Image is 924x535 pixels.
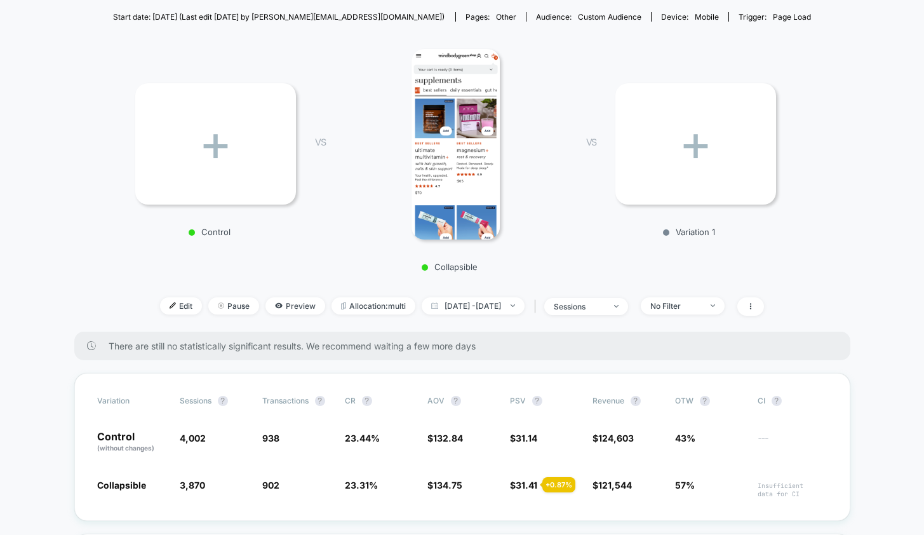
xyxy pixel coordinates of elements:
[675,480,695,491] span: 57%
[180,433,206,444] span: 4,002
[542,477,575,492] div: + 0.87 %
[758,435,827,453] span: ---
[218,396,228,406] button: ?
[496,12,516,22] span: other
[675,396,745,406] span: OTW
[700,396,710,406] button: ?
[531,297,544,316] span: |
[331,297,415,315] span: Allocation: multi
[593,396,624,405] span: Revenue
[650,301,701,311] div: No Filter
[345,480,378,491] span: 23.31 %
[773,12,811,22] span: Page Load
[97,480,146,491] span: Collapsible
[265,297,325,315] span: Preview
[315,396,325,406] button: ?
[412,49,500,240] img: Collapsible main
[160,297,202,315] span: Edit
[208,297,259,315] span: Pause
[427,480,462,491] span: $
[97,396,167,406] span: Variation
[338,262,561,272] p: Collapsible
[615,83,776,205] div: +
[675,433,695,444] span: 43%
[180,396,211,405] span: Sessions
[345,396,356,405] span: CR
[609,227,770,237] p: Variation 1
[345,433,380,444] span: 23.44 %
[465,12,516,22] div: Pages:
[262,433,279,444] span: 938
[433,433,463,444] span: 132.84
[516,433,537,444] span: 31.14
[135,83,296,205] div: +
[532,396,542,406] button: ?
[427,433,463,444] span: $
[362,396,372,406] button: ?
[578,12,641,22] span: Custom Audience
[651,12,728,22] span: Device:
[695,12,719,22] span: mobile
[631,396,641,406] button: ?
[129,227,290,237] p: Control
[422,297,525,315] span: [DATE] - [DATE]
[511,304,515,307] img: end
[614,305,619,308] img: end
[510,433,537,444] span: $
[554,302,605,311] div: sessions
[341,302,346,309] img: rebalance
[218,302,224,309] img: end
[593,433,634,444] span: $
[113,12,445,22] span: Start date: [DATE] (Last edit [DATE] by [PERSON_NAME][EMAIL_ADDRESS][DOMAIN_NAME])
[433,480,462,491] span: 134.75
[536,12,641,22] div: Audience:
[739,12,811,22] div: Trigger:
[262,396,309,405] span: Transactions
[598,433,634,444] span: 124,603
[97,444,154,452] span: (without changes)
[598,480,632,491] span: 121,544
[711,304,715,307] img: end
[758,396,827,406] span: CI
[427,396,445,405] span: AOV
[516,480,537,491] span: 31.41
[451,396,461,406] button: ?
[586,137,596,147] span: VS
[772,396,782,406] button: ?
[510,480,537,491] span: $
[593,480,632,491] span: $
[180,480,205,491] span: 3,870
[109,341,825,351] span: There are still no statistically significant results. We recommend waiting a few more days
[510,396,526,405] span: PSV
[315,137,325,147] span: VS
[262,480,279,491] span: 902
[758,482,827,498] span: Insufficient data for CI
[431,302,438,309] img: calendar
[97,431,167,453] p: Control
[170,302,176,309] img: edit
